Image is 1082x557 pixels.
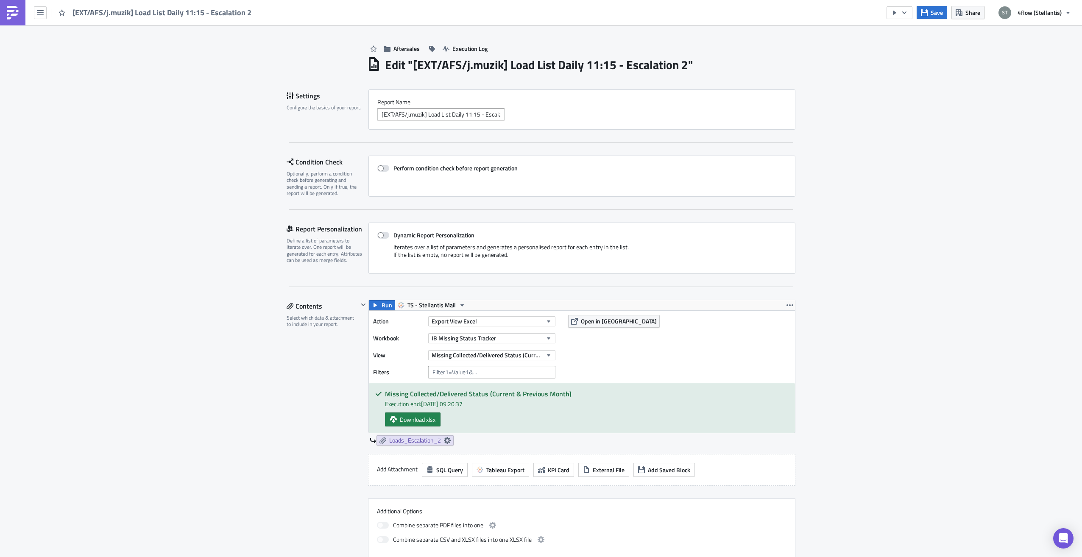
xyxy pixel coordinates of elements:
h5: Missing Collected/Delivered Status (Current & Previous Month) [385,390,789,397]
button: Run [369,300,395,310]
button: Open in [GEOGRAPHIC_DATA] [568,315,660,328]
span: Execution Log [452,44,488,53]
button: Execution Log [438,42,492,55]
span: Export View Excel [432,317,477,326]
button: Export View Excel [428,316,555,326]
label: Action [373,315,424,328]
button: 4flow (Stellantis) [993,3,1076,22]
div: Iterates over a list of parameters and generates a personalised report for each entry in the list... [377,243,786,265]
label: Filters [373,366,424,379]
button: SQL Query [422,463,468,477]
a: Download xlsx [385,412,441,426]
span: Loads_Escalation_2 [389,437,441,444]
button: IB Missing Status Tracker [428,333,555,343]
img: PushMetrics [6,6,20,19]
button: Share [951,6,984,19]
button: Tableau Export [472,463,529,477]
button: Hide content [358,300,368,310]
button: Aftersales [379,42,424,55]
span: Share [965,8,980,17]
label: Add Attachment [377,463,418,476]
span: Missing Collected/Delivered Status (Current & Previous Month) [432,351,542,359]
span: Run [382,300,392,310]
div: Settings [287,89,368,102]
img: Avatar [998,6,1012,20]
span: TS - Stellantis Mail [407,300,456,310]
span: Download xlsx [400,415,435,424]
button: Add Saved Block [633,463,695,477]
input: Filter1=Value1&... [428,366,555,379]
h1: Edit " [EXT/AFS/j.muzik] Load List Daily 11:15 - Escalation 2 " [385,57,693,72]
div: Configure the basics of your report. [287,104,363,111]
div: Optionally, perform a condition check before generating and sending a report. Only if true, the r... [287,170,363,197]
a: Loads_Escalation_2 [376,435,454,446]
button: Missing Collected/Delivered Status (Current & Previous Month) [428,350,555,360]
span: External File [593,465,625,474]
label: View [373,349,424,362]
label: Additional Options [377,507,786,515]
span: [EXT/AFS/j.muzik] Load List Daily 11:15 - Escalation 2 [73,8,252,17]
label: Report Nam﻿e [377,98,786,106]
span: Aftersales [393,44,420,53]
span: Combine separate PDF files into one [393,520,483,530]
div: Execution end: [DATE] 09:20:37 [385,399,789,408]
span: SQL Query [436,465,463,474]
div: Open Intercom Messenger [1053,528,1074,549]
span: Combine separate CSV and XLSX files into one XLSX file [393,535,532,545]
span: IB Missing Status Tracker [432,334,496,343]
div: Report Personalization [287,223,368,235]
button: External File [578,463,629,477]
span: 4flow (Stellantis) [1018,8,1062,17]
strong: Dynamic Report Personalization [393,231,474,240]
span: KPI Card [548,465,569,474]
div: Contents [287,300,358,312]
div: Condition Check [287,156,368,168]
span: Save [931,8,943,17]
button: Save [917,6,947,19]
span: Tableau Export [486,465,524,474]
div: Select which data & attachment to include in your report. [287,315,358,328]
div: Define a list of parameters to iterate over. One report will be generated for each entry. Attribu... [287,237,363,264]
span: Open in [GEOGRAPHIC_DATA] [581,317,657,326]
span: Add Saved Block [648,465,690,474]
button: TS - Stellantis Mail [395,300,468,310]
button: KPI Card [533,463,574,477]
label: Workbook [373,332,424,345]
strong: Perform condition check before report generation [393,164,518,173]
